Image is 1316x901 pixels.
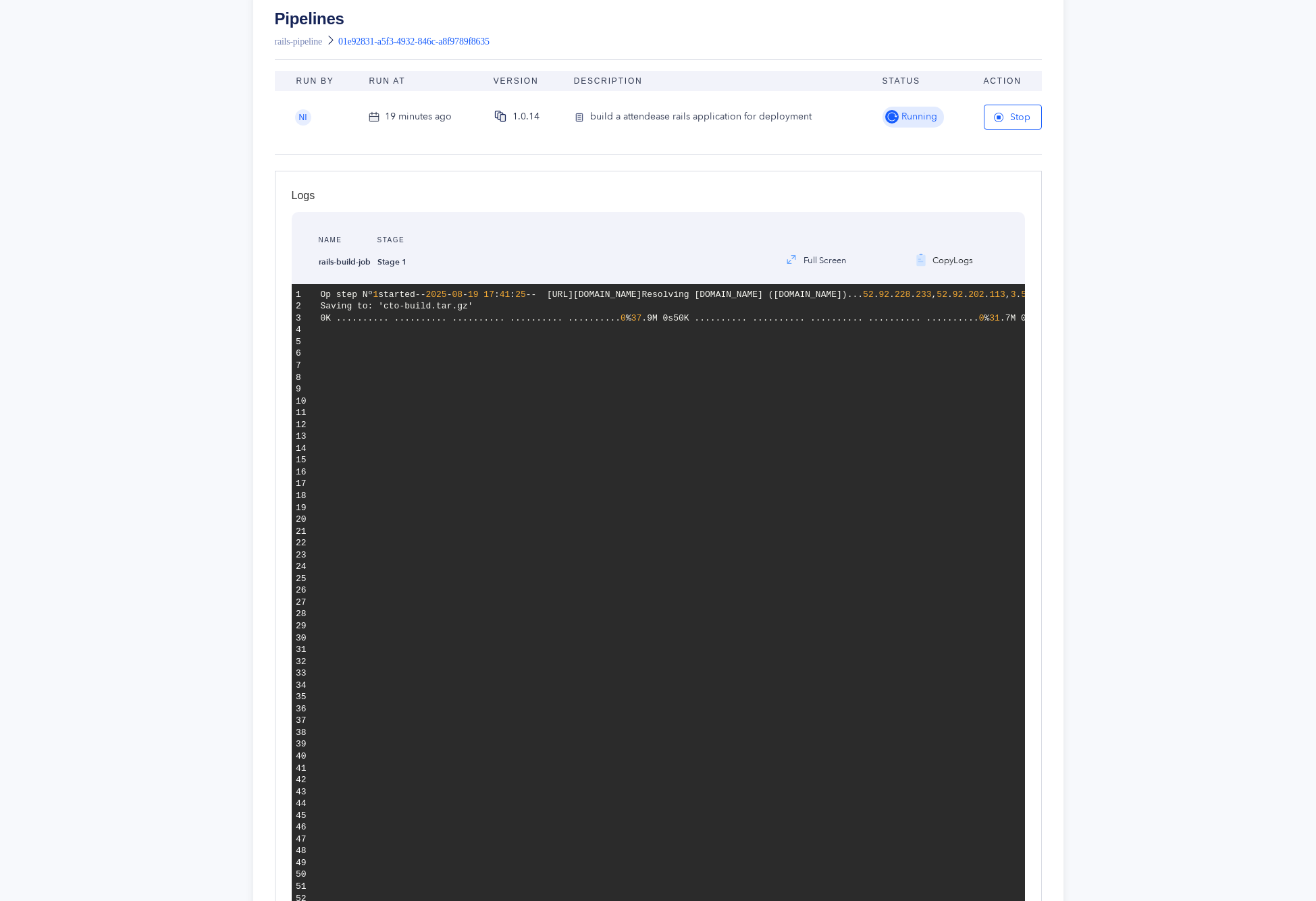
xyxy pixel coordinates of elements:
[296,443,311,455] div: 14
[296,727,311,739] div: 38
[874,290,879,300] span: .
[452,290,463,300] span: 08
[526,290,642,300] span: -- [URL][DOMAIN_NAME]
[296,395,311,408] div: 10
[590,109,812,126] div: build a attendease rails application for deployment
[275,36,323,47] a: rails-pipeline
[377,256,406,267] strong: Stage 1
[468,290,479,300] span: 19
[563,71,872,91] th: Description
[296,680,311,692] div: 34
[296,466,311,479] div: 16
[916,290,931,300] span: 233
[296,810,311,822] div: 45
[296,608,311,620] div: 28
[889,290,895,300] span: .
[296,881,311,893] div: 51
[973,71,1042,91] th: Action
[296,490,311,502] div: 18
[296,738,311,750] div: 39
[385,109,452,124] div: 19 minutes ago
[338,36,490,47] span: 01e92831-a5f3-4932-846c-a8f9789f8635
[863,290,874,300] span: 52
[899,109,937,124] span: Running
[296,514,311,526] div: 20
[415,290,426,300] span: --
[937,290,947,300] span: 52
[1021,290,1026,300] span: 5
[378,290,415,300] span: started
[879,290,890,300] span: 92
[296,869,311,881] div: 50
[968,290,984,300] span: 202
[989,290,1005,300] span: 113
[296,537,311,549] div: 22
[947,290,953,300] span: .
[296,786,311,798] div: 43
[296,478,311,490] div: 17
[626,313,631,323] span: %
[296,289,311,301] div: 1
[910,290,916,300] span: .
[895,290,910,300] span: 228
[773,246,858,273] button: Full Screen
[483,290,494,300] span: 17
[641,313,673,323] span: .9M 0s
[319,256,371,267] strong: rails-build-job
[296,360,311,372] div: 7
[296,632,311,645] div: 30
[296,667,311,680] div: 33
[275,71,359,91] th: Run By
[296,407,311,419] div: 11
[320,290,373,300] span: Op step Nº
[296,703,311,715] div: 36
[512,109,539,124] div: 1.0.14
[296,549,311,562] div: 23
[515,290,526,300] span: 25
[621,313,626,323] span: 0
[641,290,863,300] span: Resolving [DOMAIN_NAME] ([DOMAIN_NAME])...
[296,715,311,727] div: 37
[296,620,311,632] div: 29
[932,290,937,300] span: ,
[296,431,311,443] div: 13
[296,573,311,585] div: 25
[296,502,311,514] div: 19
[494,290,500,300] span: :
[296,336,311,348] div: 5
[296,584,311,597] div: 26
[296,774,311,786] div: 42
[500,290,510,300] span: 41
[296,419,311,431] div: 12
[447,290,452,300] span: -
[296,763,311,775] div: 41
[425,290,446,300] span: 2025
[296,526,311,538] div: 21
[296,821,311,834] div: 46
[296,691,311,703] div: 35
[463,290,468,300] span: -
[903,246,984,273] button: CopyLogs
[296,798,311,810] div: 44
[984,105,1042,130] button: Stop
[296,644,311,656] div: 31
[296,454,311,466] div: 15
[320,301,473,311] span: Saving to: 'cto-build.tar.gz'
[872,71,973,91] th: Status
[296,857,311,869] div: 49
[373,290,378,300] span: 1
[296,834,311,846] div: 47
[989,313,1000,323] span: 31
[1016,290,1021,300] span: .
[1005,290,1011,300] span: ,
[275,11,490,27] a: Pipelines
[296,348,311,360] div: 6
[984,290,990,300] span: .
[963,290,968,300] span: .
[377,212,406,256] div: Stage
[510,290,515,300] span: :
[296,324,311,336] div: 4
[296,383,311,395] div: 9
[930,254,973,267] span: Copy Logs
[1000,313,1032,323] span: .7M 0s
